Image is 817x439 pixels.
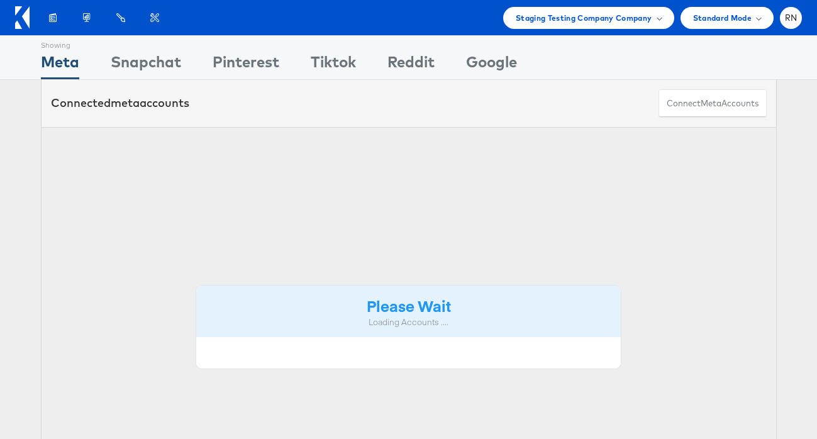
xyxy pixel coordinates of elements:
[785,14,798,22] span: RN
[111,96,140,110] span: meta
[466,51,517,79] div: Google
[213,51,279,79] div: Pinterest
[41,36,79,51] div: Showing
[659,89,767,118] button: ConnectmetaAccounts
[51,95,189,111] div: Connected accounts
[111,51,181,79] div: Snapchat
[311,51,356,79] div: Tiktok
[367,295,451,316] strong: Please Wait
[41,51,79,79] div: Meta
[516,11,652,25] span: Staging Testing Company Company
[693,11,752,25] span: Standard Mode
[206,316,612,328] div: Loading Accounts ....
[701,97,721,109] span: meta
[387,51,435,79] div: Reddit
